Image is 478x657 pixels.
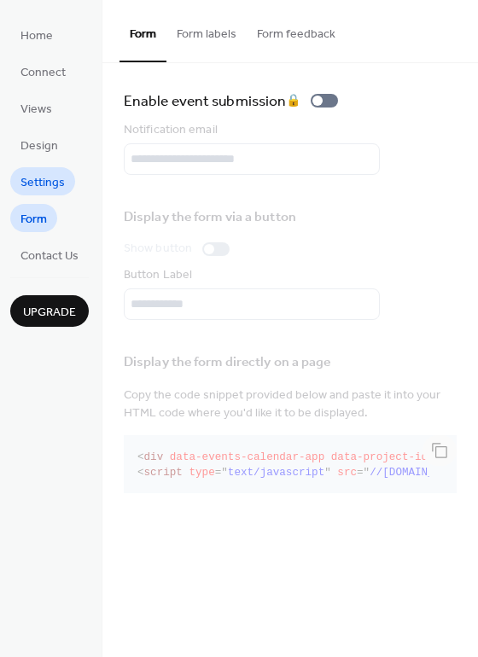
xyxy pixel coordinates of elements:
[10,295,89,327] button: Upgrade
[20,137,58,155] span: Design
[20,27,53,45] span: Home
[10,57,76,85] a: Connect
[23,304,76,322] span: Upgrade
[20,101,52,119] span: Views
[10,204,57,232] a: Form
[10,241,89,269] a: Contact Us
[20,211,47,229] span: Form
[10,20,63,49] a: Home
[20,247,79,265] span: Contact Us
[20,174,65,192] span: Settings
[10,94,62,122] a: Views
[10,167,75,195] a: Settings
[10,131,68,159] a: Design
[20,64,66,82] span: Connect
